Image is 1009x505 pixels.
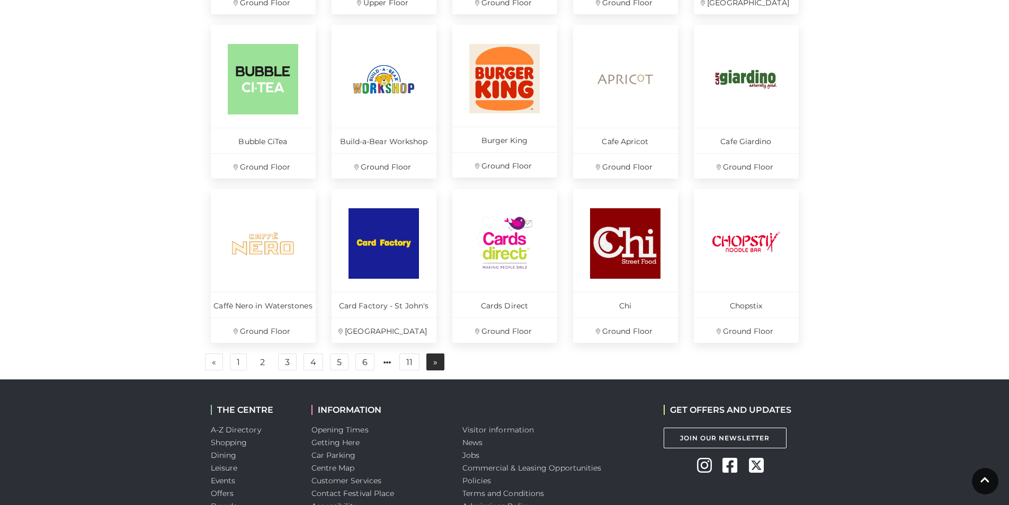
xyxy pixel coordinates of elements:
p: Caffè Nero in Waterstones [211,292,316,317]
a: Next [426,353,444,370]
p: Chi [573,292,678,317]
a: Dining [211,450,237,460]
p: Bubble CiTea [211,128,316,153]
a: Getting Here [311,438,360,447]
p: Ground Floor [452,317,557,343]
a: Cafe Giardino Ground Floor [694,25,799,179]
a: News [462,438,483,447]
a: Contact Festival Place [311,489,395,498]
p: Cafe Giardino [694,128,799,153]
a: Burger King Ground Floor [452,25,557,178]
a: Commercial & Leasing Opportunities [462,463,602,473]
a: Jobs [462,450,479,460]
a: Events [211,476,236,485]
a: Cafe Apricot Ground Floor [573,25,678,179]
a: 11 [399,353,419,370]
a: Caffè Nero in Waterstones Ground Floor [211,189,316,343]
a: Policies [462,476,492,485]
a: Bubble CiTea Ground Floor [211,25,316,179]
a: 1 [230,353,247,370]
a: Opening Times [311,425,369,435]
p: Card Factory - St John's [332,292,436,317]
a: Visitor information [462,425,534,435]
span: » [433,358,437,366]
a: Centre Map [311,463,355,473]
h2: INFORMATION [311,405,447,415]
p: Ground Floor [211,153,316,179]
a: A-Z Directory [211,425,261,435]
p: Cards Direct [452,292,557,317]
a: 4 [303,353,323,370]
p: Chopstix [694,292,799,317]
p: Ground Floor [573,153,678,179]
p: Ground Floor [211,317,316,343]
a: Terms and Conditions [462,489,544,498]
a: Customer Services [311,476,382,485]
a: 5 [330,353,349,370]
a: Card Factory - St John's [GEOGRAPHIC_DATA] [332,189,436,343]
p: Burger King [452,127,557,152]
a: Car Parking [311,450,356,460]
a: 2 [254,354,271,371]
p: Ground Floor [332,153,436,179]
a: Chopstix Ground Floor [694,189,799,343]
p: Ground Floor [694,317,799,343]
p: [GEOGRAPHIC_DATA] [332,317,436,343]
h2: THE CENTRE [211,405,296,415]
a: 6 [355,353,374,370]
p: Ground Floor [694,153,799,179]
p: Build-a-Bear Workshop [332,128,436,153]
a: Join Our Newsletter [664,428,787,448]
h2: GET OFFERS AND UPDATES [664,405,791,415]
a: Shopping [211,438,247,447]
a: Offers [211,489,234,498]
a: Cards Direct Ground Floor [452,189,557,343]
a: Chi Ground Floor [573,189,678,343]
p: Cafe Apricot [573,128,678,153]
span: « [212,358,216,366]
a: 3 [278,353,297,370]
a: Build-a-Bear Workshop Ground Floor [332,25,436,179]
p: Ground Floor [452,152,557,178]
a: Leisure [211,463,238,473]
p: Ground Floor [573,317,678,343]
a: Previous [205,353,223,370]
